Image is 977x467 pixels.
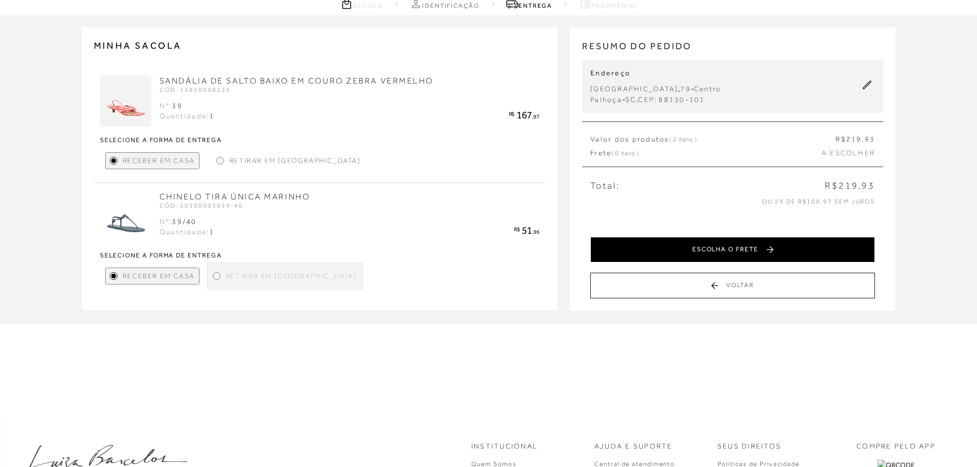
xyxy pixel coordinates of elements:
[611,150,639,157] span: ( 0 itens )
[123,271,195,281] span: Receber em Casa
[522,225,532,236] span: 51
[590,148,639,158] span: Frete
[835,135,846,143] span: R$
[159,111,215,121] div: Quantidade:
[209,228,214,236] span: 1
[825,179,875,192] span: R$219,93
[762,198,875,205] span: ou 2x de R$109,97 sem juros
[172,101,182,110] span: 39
[590,273,875,298] button: Voltar
[822,148,875,158] span: A ESCOLHER
[532,229,540,235] span: ,96
[516,109,532,120] span: 167
[514,226,520,232] span: R$
[590,68,721,78] p: Endereço
[172,217,196,226] span: 39/40
[229,155,361,166] span: Retirar em [GEOGRAPHIC_DATA]
[209,112,214,120] span: 1
[532,113,540,119] span: ,97
[159,76,433,86] a: SANDÁLIA DE SALTO BAIXO EM COURO ZEBRA VERMELHO
[100,252,540,258] strong: Selecione a forma de entrega
[590,94,721,105] div: - .
[100,75,151,127] img: SANDÁLIA DE SALTO BAIXO EM COURO ZEBRA VERMELHO
[94,39,546,52] h2: MINHA SACOLA
[638,95,657,104] span: CEP:
[159,202,243,209] span: CÓD: 50300003639-40
[159,86,231,93] span: CÓD: 13850008239
[509,111,514,117] span: R$
[856,441,935,452] p: COMPRE PELO APP
[694,85,721,93] span: Centro
[590,179,620,192] span: Total:
[594,441,673,452] p: Ajuda e Suporte
[590,134,696,145] span: Valor dos produtos
[123,155,195,166] span: Receber em Casa
[159,101,215,111] div: Nº:
[669,136,697,143] span: ( 2 itens )
[590,95,622,104] span: Palhoça
[862,135,875,143] span: ,93
[100,137,540,143] strong: Selecione a forma de entrega
[159,217,215,227] div: Nº:
[590,85,678,93] span: [GEOGRAPHIC_DATA]
[590,237,875,262] button: ESCOLHA O FRETE
[590,84,721,94] div: , -
[659,95,705,104] span: 88130-101
[846,135,862,143] span: 219
[680,85,690,93] span: 79
[100,191,151,242] img: CHINELO TIRA ÚNICA MARINHO
[717,441,781,452] p: Seus Direitos
[625,95,636,104] span: SC
[226,271,357,281] span: Retirar em [GEOGRAPHIC_DATA]
[159,192,310,201] a: CHINELO TIRA ÚNICA MARINHO
[159,227,215,237] div: Quantidade:
[582,39,883,60] h2: RESUMO DO PEDIDO
[471,441,538,452] p: Institucional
